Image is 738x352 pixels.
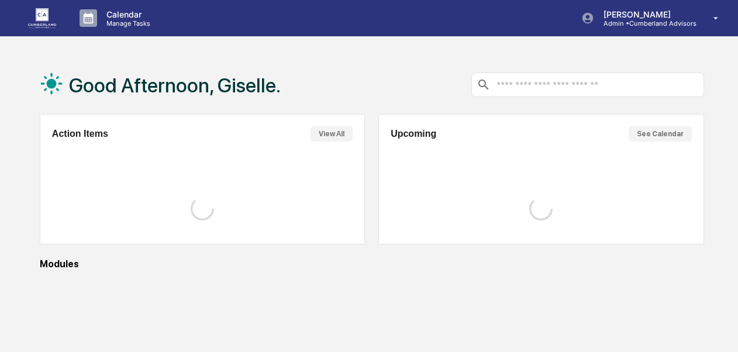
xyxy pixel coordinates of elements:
[97,19,156,27] p: Manage Tasks
[629,126,692,142] button: See Calendar
[28,8,56,27] img: logo
[594,9,696,19] p: [PERSON_NAME]
[97,9,156,19] p: Calendar
[40,258,704,270] div: Modules
[69,74,281,97] h1: Good Afternoon, Giselle.
[311,126,353,142] button: View All
[52,129,108,139] h2: Action Items
[594,19,696,27] p: Admin • Cumberland Advisors
[391,129,436,139] h2: Upcoming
